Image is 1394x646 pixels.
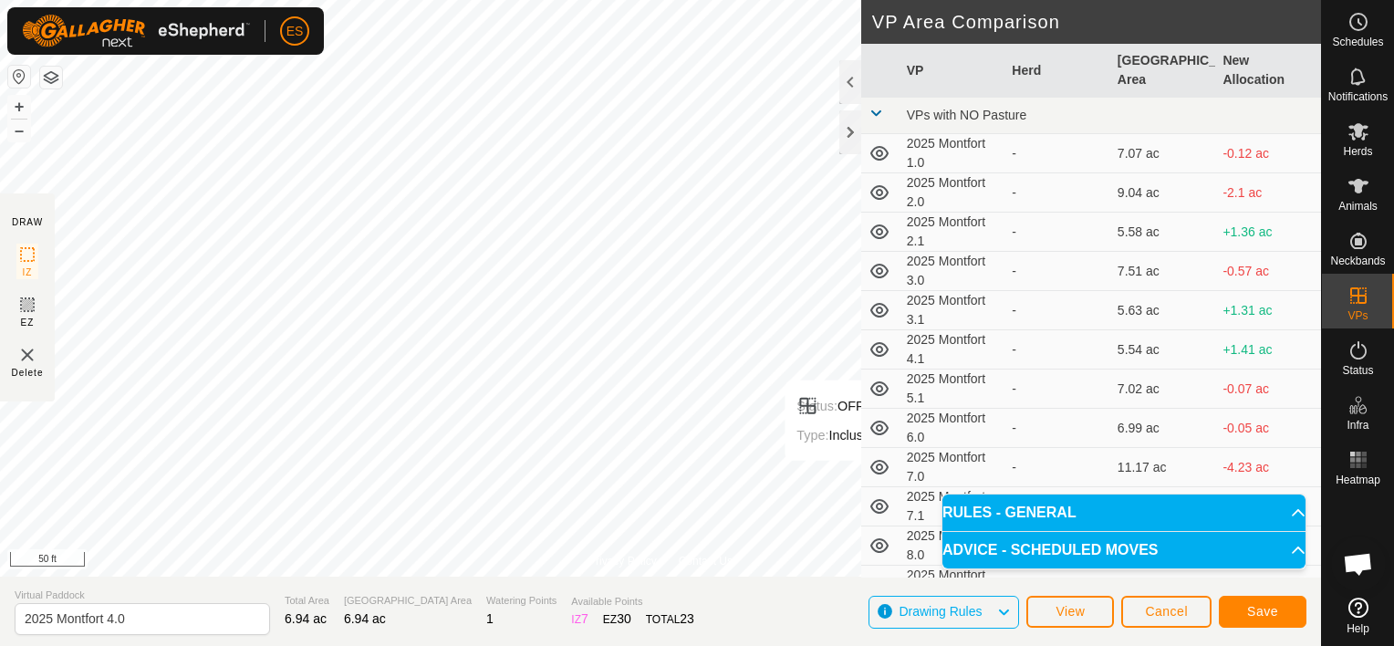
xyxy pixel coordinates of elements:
[900,134,1005,173] td: 2025 Montfort 1.0
[1110,213,1216,252] td: 5.58 ac
[344,611,386,626] span: 6.94 ac
[1004,44,1110,98] th: Herd
[1247,604,1278,619] span: Save
[1012,380,1103,399] div: -
[1012,419,1103,438] div: -
[23,266,33,279] span: IZ
[796,424,914,446] div: Inclusion Zone
[1026,596,1114,628] button: View
[872,11,1321,33] h2: VP Area Comparison
[899,604,982,619] span: Drawing Rules
[1110,134,1216,173] td: 7.07 ac
[1219,596,1306,628] button: Save
[900,566,1005,605] td: 2025 Montfort 8.1
[344,593,472,609] span: [GEOGRAPHIC_DATA] Area
[646,610,694,629] div: TOTAL
[1012,576,1103,595] div: -
[12,366,44,380] span: Delete
[942,532,1306,568] p-accordion-header: ADVICE - SCHEDULED MOVES
[1012,144,1103,163] div: -
[900,213,1005,252] td: 2025 Montfort 2.1
[22,15,250,47] img: Gallagher Logo
[1332,36,1383,47] span: Schedules
[900,370,1005,409] td: 2025 Montfort 5.1
[900,252,1005,291] td: 2025 Montfort 3.0
[900,44,1005,98] th: VP
[1331,537,1386,591] div: Open chat
[1215,291,1321,330] td: +1.31 ac
[1110,252,1216,291] td: 7.51 ac
[1056,604,1085,619] span: View
[680,611,694,626] span: 23
[1215,487,1321,526] td: -3.04 ac
[617,611,631,626] span: 30
[1336,474,1380,485] span: Heatmap
[900,291,1005,330] td: 2025 Montfort 3.1
[1012,458,1103,477] div: -
[1012,223,1103,242] div: -
[1322,590,1394,641] a: Help
[900,448,1005,487] td: 2025 Montfort 7.0
[942,543,1158,557] span: ADVICE - SCHEDULED MOVES
[900,409,1005,448] td: 2025 Montfort 6.0
[1215,370,1321,409] td: -0.07 ac
[571,594,694,610] span: Available Points
[21,316,35,329] span: EZ
[1215,330,1321,370] td: +1.41 ac
[1338,201,1378,212] span: Animals
[900,487,1005,526] td: 2025 Montfort 7.1
[1330,255,1385,266] span: Neckbands
[1110,448,1216,487] td: 11.17 ac
[1215,134,1321,173] td: -0.12 ac
[796,428,828,443] label: Type:
[486,593,557,609] span: Watering Points
[1110,409,1216,448] td: 6.99 ac
[900,330,1005,370] td: 2025 Montfort 4.1
[581,611,588,626] span: 7
[1110,487,1216,526] td: 9.98 ac
[1012,301,1103,320] div: -
[1110,173,1216,213] td: 9.04 ac
[942,505,1077,520] span: RULES - GENERAL
[1215,173,1321,213] td: -2.1 ac
[40,67,62,89] button: Map Layers
[1215,448,1321,487] td: -4.23 ac
[1012,183,1103,203] div: -
[1110,44,1216,98] th: [GEOGRAPHIC_DATA] Area
[1145,604,1188,619] span: Cancel
[1215,44,1321,98] th: New Allocation
[1110,291,1216,330] td: 5.63 ac
[571,610,588,629] div: IZ
[1328,91,1388,102] span: Notifications
[12,215,43,229] div: DRAW
[486,611,494,626] span: 1
[907,108,1027,122] span: VPs with NO Pasture
[1215,252,1321,291] td: -0.57 ac
[1110,330,1216,370] td: 5.54 ac
[1342,365,1373,376] span: Status
[8,96,30,118] button: +
[679,553,733,569] a: Contact Us
[1215,213,1321,252] td: +1.36 ac
[8,120,30,141] button: –
[1012,262,1103,281] div: -
[1012,340,1103,359] div: -
[1347,623,1369,634] span: Help
[1347,420,1368,431] span: Infra
[285,611,327,626] span: 6.94 ac
[16,344,38,366] img: VP
[286,22,304,41] span: ES
[900,173,1005,213] td: 2025 Montfort 2.0
[588,553,657,569] a: Privacy Policy
[285,593,329,609] span: Total Area
[1347,310,1368,321] span: VPs
[15,588,270,603] span: Virtual Paddock
[1215,409,1321,448] td: -0.05 ac
[1121,596,1212,628] button: Cancel
[796,395,914,417] div: OFF
[1343,146,1372,157] span: Herds
[942,495,1306,531] p-accordion-header: RULES - GENERAL
[900,526,1005,566] td: 2025 Montfort 8.0
[603,610,631,629] div: EZ
[1110,370,1216,409] td: 7.02 ac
